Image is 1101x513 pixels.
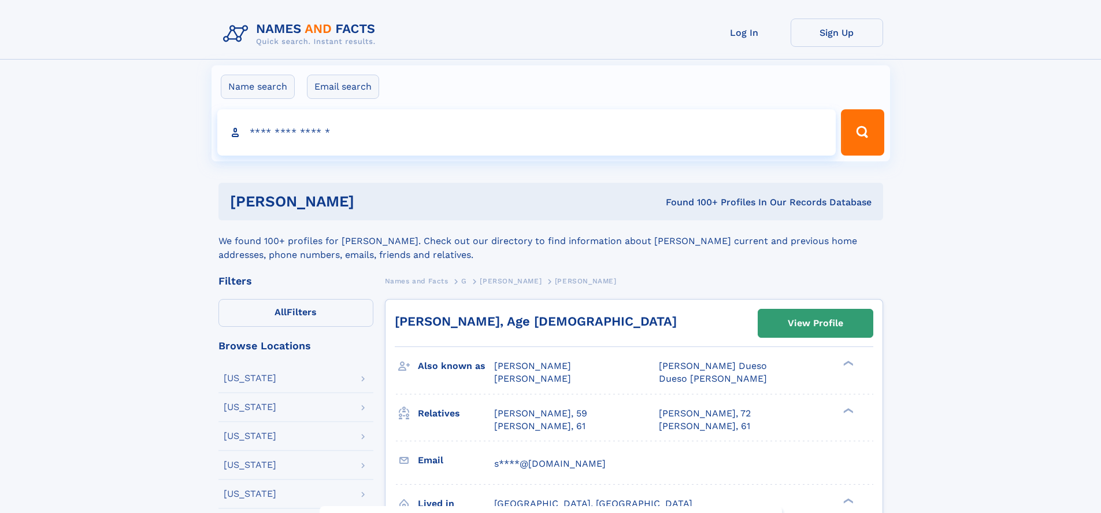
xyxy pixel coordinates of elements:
[555,277,617,285] span: [PERSON_NAME]
[275,307,287,318] span: All
[659,407,751,420] a: [PERSON_NAME], 72
[494,373,571,384] span: [PERSON_NAME]
[224,489,276,499] div: [US_STATE]
[698,19,791,47] a: Log In
[841,109,884,156] button: Search Button
[659,373,767,384] span: Dueso [PERSON_NAME]
[659,360,767,371] span: [PERSON_NAME] Dueso
[218,341,373,351] div: Browse Locations
[418,451,494,470] h3: Email
[510,196,872,209] div: Found 100+ Profiles In Our Records Database
[461,277,467,285] span: G
[224,431,276,441] div: [US_STATE]
[461,274,467,288] a: G
[230,194,510,209] h1: [PERSON_NAME]
[218,299,373,327] label: Filters
[480,274,542,288] a: [PERSON_NAME]
[224,460,276,470] div: [US_STATE]
[494,420,585,433] a: [PERSON_NAME], 61
[840,407,854,414] div: ❯
[840,360,854,367] div: ❯
[418,356,494,376] h3: Also known as
[659,420,750,433] a: [PERSON_NAME], 61
[385,274,448,288] a: Names and Facts
[480,277,542,285] span: [PERSON_NAME]
[218,19,385,50] img: Logo Names and Facts
[494,498,692,509] span: [GEOGRAPHIC_DATA], [GEOGRAPHIC_DATA]
[218,220,883,262] div: We found 100+ profiles for [PERSON_NAME]. Check out our directory to find information about [PERS...
[307,75,379,99] label: Email search
[224,374,276,383] div: [US_STATE]
[758,309,873,337] a: View Profile
[791,19,883,47] a: Sign Up
[221,75,295,99] label: Name search
[224,403,276,412] div: [US_STATE]
[395,314,677,329] a: [PERSON_NAME], Age [DEMOGRAPHIC_DATA]
[418,404,494,423] h3: Relatives
[494,407,587,420] a: [PERSON_NAME], 59
[218,276,373,286] div: Filters
[217,109,836,156] input: search input
[788,310,843,337] div: View Profile
[494,360,571,371] span: [PERSON_NAME]
[840,497,854,504] div: ❯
